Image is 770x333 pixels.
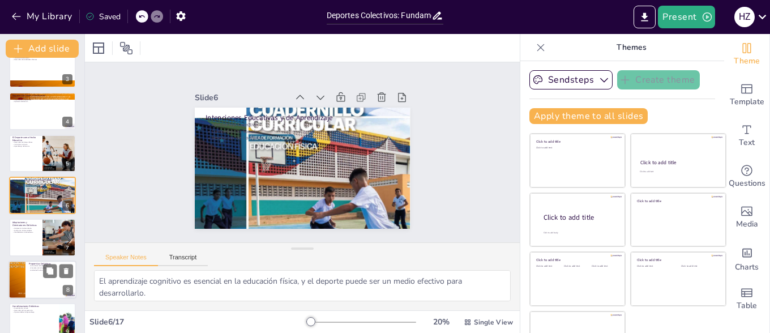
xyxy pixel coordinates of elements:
div: Click to add title [637,258,718,262]
p: Ambiente Positivo [29,269,73,271]
span: Questions [729,177,765,190]
div: Click to add title [536,258,617,262]
p: Deporte: Concepto y Clasificación [12,94,72,97]
div: Click to add title [637,198,718,203]
span: Table [737,300,757,312]
button: Delete Slide [59,264,73,277]
div: H Z [734,7,755,27]
div: Click to add text [637,265,673,268]
div: Get real-time input from your audience [724,156,769,197]
div: Click to add text [536,265,562,268]
div: Click to add text [536,147,617,150]
div: https://cdn.sendsteps.com/images/logo/sendsteps_logo_white.pnghttps://cdn.sendsteps.com/images/lo... [9,135,76,172]
div: Add text boxes [724,116,769,156]
textarea: El aprendizaje cognitivo es esencial en la educación física, y el deporte puede ser un medio efec... [94,270,511,301]
p: Aplicación Educativa [12,101,72,103]
p: Desarrollo de Habilidades Motrices [12,59,72,61]
p: Desarrollo de Valores Éticos [12,141,39,143]
div: 20 % [427,317,455,327]
p: Flexibilidad en la Enseñanza [12,232,39,234]
div: Saved [85,11,121,22]
div: Click to add text [564,265,589,268]
div: Click to add title [536,139,617,144]
div: Add a table [724,279,769,319]
div: Click to add text [640,170,715,173]
p: Aprendizaje Cognitivo [208,111,402,138]
p: Resolución de Conflictos [12,185,72,187]
p: Intenciones Educativas y de Aprendizaje [12,178,72,182]
div: Slide 6 [200,81,294,101]
span: Theme [734,55,760,67]
div: Add images, graphics, shapes or video [724,197,769,238]
p: Competencias Sociales [12,183,72,185]
p: Resolución de Conflictos [207,125,401,152]
p: Características Específicas [12,99,72,101]
button: Create theme [617,70,700,89]
p: Aprendizaje de Normas [12,145,39,147]
button: Transcript [158,254,208,266]
button: H Z [734,6,755,28]
div: Click to add title [544,213,616,223]
p: Consideraciones Didácticas [12,305,56,308]
p: Desarrollo de Competencias [12,309,56,311]
div: Click to add text [592,265,617,268]
div: 6 [62,200,72,211]
button: My Library [8,7,77,25]
div: Click to add body [544,232,615,234]
p: Propuestas Didácticas [29,262,73,266]
div: 3 [62,74,72,84]
span: Media [736,218,758,230]
button: Speaker Notes [94,254,158,266]
span: Template [730,96,764,108]
button: Export to PowerPoint [634,6,656,28]
button: Duplicate Slide [43,264,57,277]
p: Adaptación de Actividades [12,228,39,230]
div: https://cdn.sendsteps.com/images/logo/sendsteps_logo_white.pnghttps://cdn.sendsteps.com/images/lo... [8,261,76,299]
span: Text [739,136,755,149]
p: Aprendizaje Cognitivo [12,181,72,183]
div: https://cdn.sendsteps.com/images/logo/sendsteps_logo_white.pnghttps://cdn.sendsteps.com/images/lo... [9,92,76,130]
button: Present [658,6,715,28]
span: Charts [735,261,759,274]
button: Add slide [6,40,79,58]
p: Competencias Sociales [208,118,401,145]
div: Add charts and graphs [724,238,769,279]
p: Oportunidades de Aprendizaje [12,311,56,314]
p: Actividades de Atletismo [29,265,73,267]
p: Evaluación de Necesidades [12,229,39,232]
p: Inclusión en el Aula [12,143,39,146]
div: 8 [63,285,73,295]
p: Adaptaciones y Orientaciones Didácticas [12,221,39,227]
p: Importancia Educativa [12,57,72,59]
input: Insert title [327,7,432,24]
div: Layout [89,39,108,57]
button: Sendsteps [529,70,613,89]
div: 5 [62,159,72,169]
div: Add ready made slides [724,75,769,116]
div: 3 [9,50,76,88]
p: Fomento de la Colaboración [29,267,73,269]
span: Single View [474,318,513,327]
div: 7 [62,243,72,253]
p: Intenciones Educativas y de Aprendizaje [209,103,403,133]
span: Position [119,41,133,55]
button: Apply theme to all slides [529,108,648,124]
div: https://cdn.sendsteps.com/images/logo/sendsteps_logo_white.pnghttps://cdn.sendsteps.com/images/lo... [9,177,76,214]
p: Themes [550,34,713,61]
div: 4 [62,117,72,127]
p: El Deporte como Hecho Educativo [12,136,39,142]
div: Click to add text [681,265,717,268]
div: Change the overall theme [724,34,769,75]
div: Slide 6 / 17 [89,317,307,327]
div: https://cdn.sendsteps.com/images/logo/sendsteps_logo_white.pnghttps://cdn.sendsteps.com/images/lo... [9,219,76,256]
div: Click to add title [640,159,716,166]
p: Diversidad en el Aula [12,307,56,309]
p: Tipos de Deportes [12,97,72,99]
